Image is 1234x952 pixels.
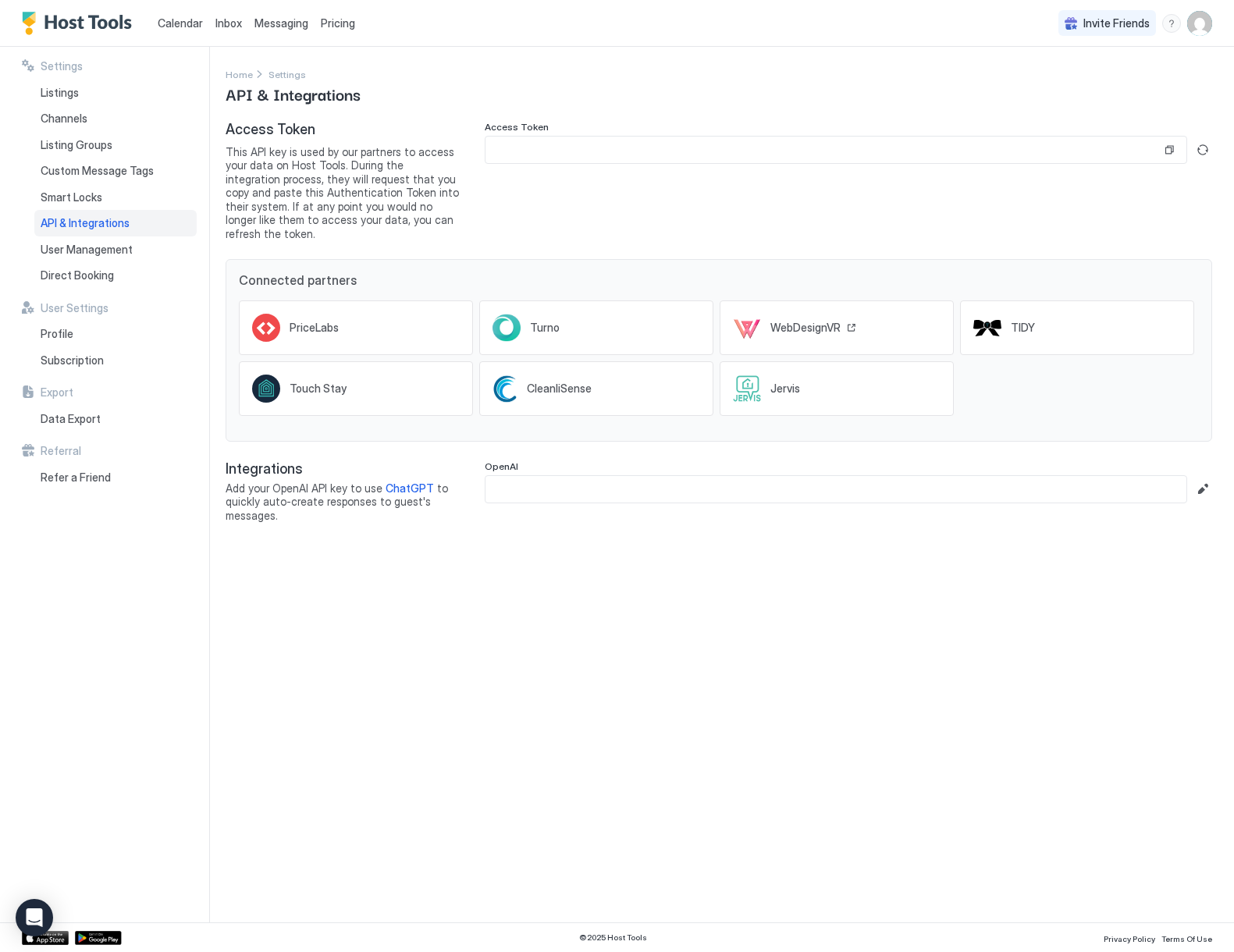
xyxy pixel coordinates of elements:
[22,931,69,945] a: App Store
[485,476,1186,503] input: Input Field
[268,66,306,82] div: Breadcrumb
[215,15,242,31] a: Inbox
[1011,321,1035,335] span: TIDY
[41,164,154,178] span: Custom Message Tags
[770,382,800,396] span: Jervis
[34,184,197,211] a: Smart Locks
[1104,929,1155,946] a: Privacy Policy
[41,59,83,73] span: Settings
[34,210,197,236] a: API & Integrations
[41,412,101,426] span: Data Export
[34,80,197,106] a: Listings
[485,460,518,472] span: OpenAI
[960,300,1194,355] a: TIDY
[34,464,197,491] a: Refer a Friend
[215,16,242,30] span: Inbox
[321,16,355,30] span: Pricing
[290,382,347,396] span: Touch Stay
[41,327,73,341] span: Profile
[1193,480,1212,499] button: Edit
[239,361,473,416] a: Touch Stay
[386,481,434,495] a: ChatGPT
[34,132,197,158] a: Listing Groups
[1104,934,1155,943] span: Privacy Policy
[158,15,203,31] a: Calendar
[226,66,253,82] a: Home
[527,382,592,396] span: CleanliSense
[720,300,954,355] a: WebDesignVR
[41,471,111,485] span: Refer a Friend
[75,931,122,945] a: Google Play Store
[158,16,203,30] span: Calendar
[1193,140,1212,159] button: Generate new token
[34,158,197,184] a: Custom Message Tags
[268,69,306,80] span: Settings
[479,300,713,355] a: Turno
[41,138,112,152] span: Listing Groups
[226,82,361,105] span: API & Integrations
[1083,16,1150,30] span: Invite Friends
[268,66,306,82] a: Settings
[1161,934,1212,943] span: Terms Of Use
[254,15,308,31] a: Messaging
[41,301,108,315] span: User Settings
[530,321,560,335] span: Turno
[41,444,81,458] span: Referral
[41,86,79,100] span: Listings
[226,145,460,241] span: This API key is used by our partners to access your data on Host Tools. During the integration pr...
[770,321,841,335] span: WebDesignVR
[239,272,1199,288] span: Connected partners
[34,347,197,374] a: Subscription
[1187,11,1212,36] div: User profile
[226,481,460,523] span: Add your OpenAI API key to use to quickly auto-create responses to guest's messages.
[479,361,713,416] a: CleanliSense
[254,16,308,30] span: Messaging
[579,932,647,943] span: © 2025 Host Tools
[290,321,339,335] span: PriceLabs
[41,353,104,368] span: Subscription
[1161,929,1212,946] a: Terms Of Use
[41,268,114,282] span: Direct Booking
[41,243,133,257] span: User Management
[34,262,197,289] a: Direct Booking
[41,190,102,204] span: Smart Locks
[34,236,197,263] a: User Management
[1162,14,1181,33] div: menu
[34,406,197,432] a: Data Export
[41,112,87,126] span: Channels
[1161,142,1177,158] button: Copy
[34,321,197,347] a: Profile
[485,121,549,133] span: Access Token
[226,460,460,478] span: Integrations
[239,300,473,355] a: PriceLabs
[226,69,253,80] span: Home
[226,121,460,139] span: Access Token
[226,66,253,82] div: Breadcrumb
[41,216,130,230] span: API & Integrations
[34,105,197,132] a: Channels
[720,361,954,416] a: Jervis
[41,385,73,400] span: Export
[22,12,139,35] a: Host Tools Logo
[16,899,53,936] div: Open Intercom Messenger
[485,137,1161,163] input: Input Field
